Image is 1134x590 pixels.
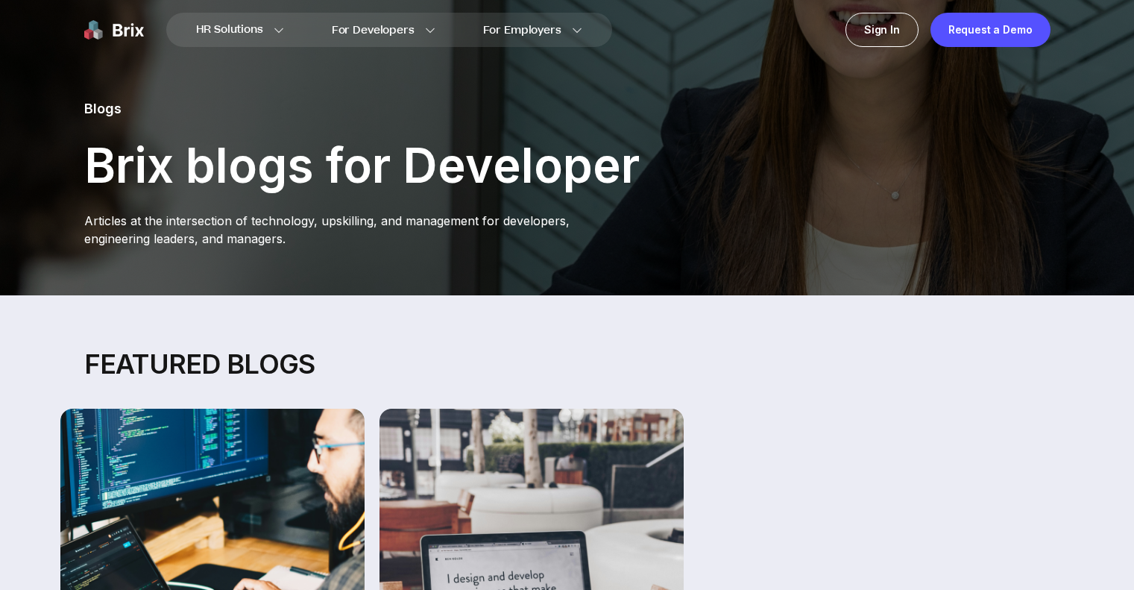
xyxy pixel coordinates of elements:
p: Articles at the intersection of technology, upskilling, and management for developers, engineerin... [84,212,640,248]
span: For Employers [483,22,561,38]
a: Sign In [845,13,919,47]
p: Brix blogs for Developer [84,143,640,188]
p: FEATURED BLOGS [60,349,1074,379]
a: Request a Demo [930,13,1050,47]
span: For Developers [332,22,415,38]
span: HR Solutions [196,18,263,42]
p: Blogs [84,98,640,119]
